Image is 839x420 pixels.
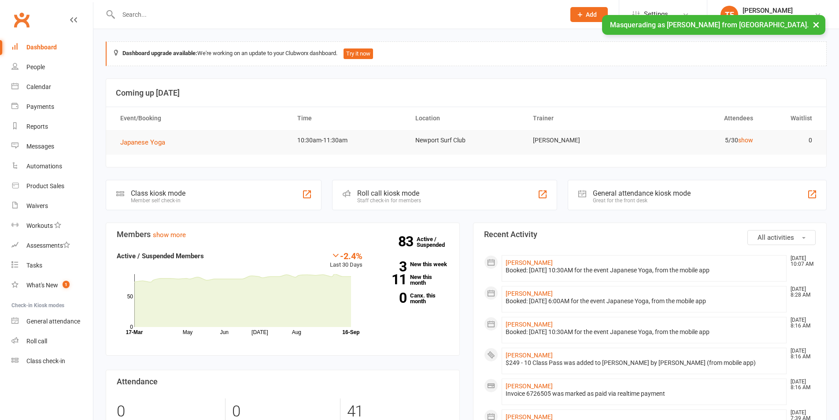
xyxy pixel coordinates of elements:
[11,37,93,57] a: Dashboard
[786,256,815,267] time: [DATE] 10:07 AM
[747,230,816,245] button: All activities
[11,331,93,351] a: Roll call
[407,130,525,151] td: Newport Surf Club
[131,189,185,197] div: Class kiosk mode
[484,230,816,239] h3: Recent Activity
[11,137,93,156] a: Messages
[506,297,783,305] div: Booked: [DATE] 6:00AM for the event Japanese Yoga, from the mobile app
[106,41,827,66] div: We're working on an update to your Clubworx dashboard.
[26,44,57,51] div: Dashboard
[117,252,204,260] strong: Active / Suspended Members
[644,4,668,24] span: Settings
[525,130,643,151] td: [PERSON_NAME]
[786,379,815,390] time: [DATE] 8:16 AM
[112,107,289,130] th: Event/Booking
[11,176,93,196] a: Product Sales
[26,338,47,345] div: Roll call
[506,267,783,274] div: Booked: [DATE] 10:30AM for the event Japanese Yoga, from the mobile app
[26,262,42,269] div: Tasks
[758,234,794,242] span: All activities
[26,103,54,110] div: Payments
[330,251,362,270] div: Last 30 Days
[506,328,783,336] div: Booked: [DATE] 10:30AM for the event Japanese Yoga, from the mobile app
[289,107,407,130] th: Time
[506,383,553,390] a: [PERSON_NAME]
[376,260,407,273] strong: 3
[398,235,417,248] strong: 83
[357,189,421,197] div: Roll call kiosk mode
[26,63,45,71] div: People
[330,251,362,260] div: -2.4%
[407,107,525,130] th: Location
[116,89,817,97] h3: Coming up [DATE]
[738,137,753,144] a: show
[376,291,407,305] strong: 0
[289,130,407,151] td: 10:30am-11:30am
[11,256,93,275] a: Tasks
[593,189,691,197] div: General attendance kiosk mode
[26,123,48,130] div: Reports
[117,377,449,386] h3: Attendance
[26,242,70,249] div: Assessments
[525,107,643,130] th: Trainer
[120,137,171,148] button: Japanese Yoga
[506,290,553,297] a: [PERSON_NAME]
[721,6,738,23] div: TE
[11,275,93,295] a: What's New1
[11,77,93,97] a: Calendar
[11,9,33,31] a: Clubworx
[376,273,407,286] strong: 11
[116,8,559,21] input: Search...
[593,197,691,204] div: Great for the front desk
[11,196,93,216] a: Waivers
[610,21,809,29] span: Masquerading as [PERSON_NAME] from [GEOGRAPHIC_DATA].
[26,83,51,90] div: Calendar
[153,231,186,239] a: show more
[26,202,48,209] div: Waivers
[11,351,93,371] a: Class kiosk mode
[786,317,815,329] time: [DATE] 8:16 AM
[344,48,373,59] button: Try it now
[743,7,802,15] div: [PERSON_NAME]
[376,261,449,267] a: 3New this week
[26,163,62,170] div: Automations
[376,274,449,286] a: 11New this month
[11,216,93,236] a: Workouts
[11,236,93,256] a: Assessments
[506,259,553,266] a: [PERSON_NAME]
[570,7,608,22] button: Add
[743,15,802,22] div: [GEOGRAPHIC_DATA]
[506,359,783,367] div: $249 - 10 Class Pass was added to [PERSON_NAME] by [PERSON_NAME] (from mobile app)
[26,357,65,364] div: Class check-in
[506,321,553,328] a: [PERSON_NAME]
[506,352,553,359] a: [PERSON_NAME]
[376,293,449,304] a: 0Canx. this month
[586,11,597,18] span: Add
[761,130,820,151] td: 0
[26,318,80,325] div: General attendance
[808,15,824,34] button: ×
[26,143,54,150] div: Messages
[11,57,93,77] a: People
[786,348,815,360] time: [DATE] 8:16 AM
[63,281,70,288] span: 1
[761,107,820,130] th: Waitlist
[11,117,93,137] a: Reports
[26,182,64,190] div: Product Sales
[26,222,53,229] div: Workouts
[786,286,815,298] time: [DATE] 8:28 AM
[643,107,761,130] th: Attendees
[11,312,93,331] a: General attendance kiosk mode
[131,197,185,204] div: Member self check-in
[120,138,165,146] span: Japanese Yoga
[122,50,197,56] strong: Dashboard upgrade available:
[117,230,449,239] h3: Members
[11,156,93,176] a: Automations
[417,230,455,254] a: 83Active / Suspended
[506,390,783,398] div: Invoice 6726505 was marked as paid via realtime payment
[11,97,93,117] a: Payments
[26,282,58,289] div: What's New
[643,130,761,151] td: 5/30
[357,197,421,204] div: Staff check-in for members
